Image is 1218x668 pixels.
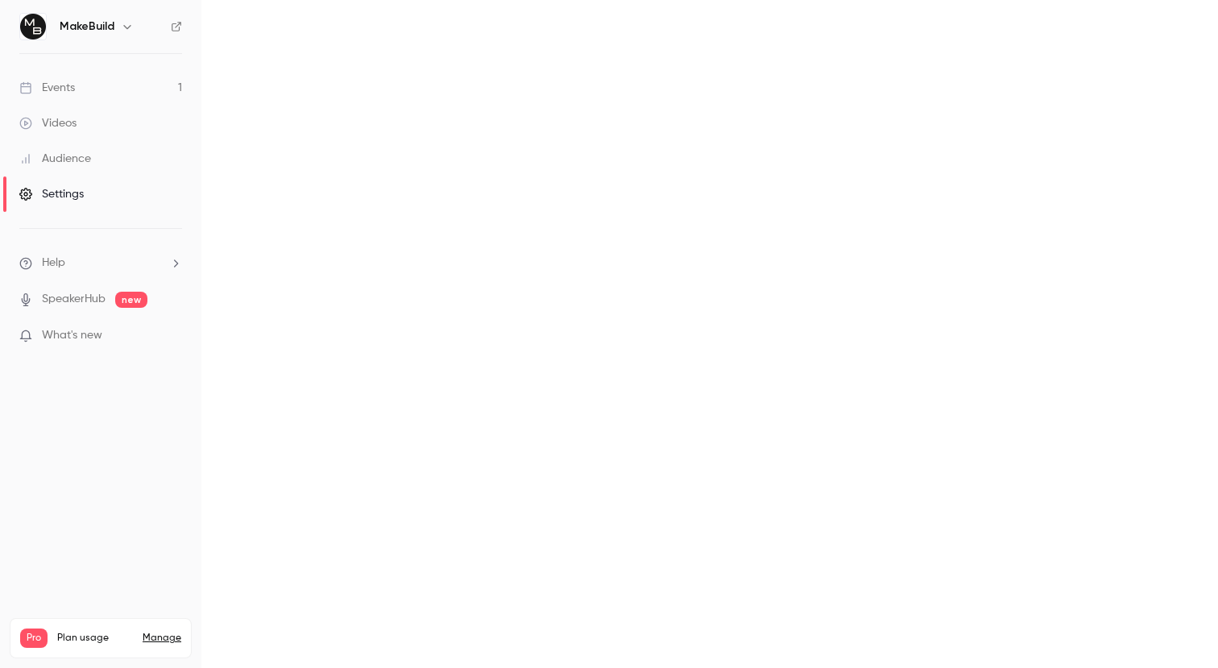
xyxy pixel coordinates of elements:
a: Manage [143,632,181,645]
h6: MakeBuild [60,19,114,35]
span: Help [42,255,65,272]
p: Videos [20,648,51,662]
span: Pro [20,629,48,648]
div: Audience [19,151,91,167]
span: new [115,292,147,308]
li: help-dropdown-opener [19,255,182,272]
div: Videos [19,115,77,131]
a: SpeakerHub [42,291,106,308]
img: MakeBuild [20,14,46,39]
span: What's new [42,327,102,344]
div: Settings [19,186,84,202]
p: / 90 [156,648,181,662]
div: Events [19,80,75,96]
span: 0 [156,650,163,660]
span: Plan usage [57,632,133,645]
iframe: Noticeable Trigger [163,329,182,343]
